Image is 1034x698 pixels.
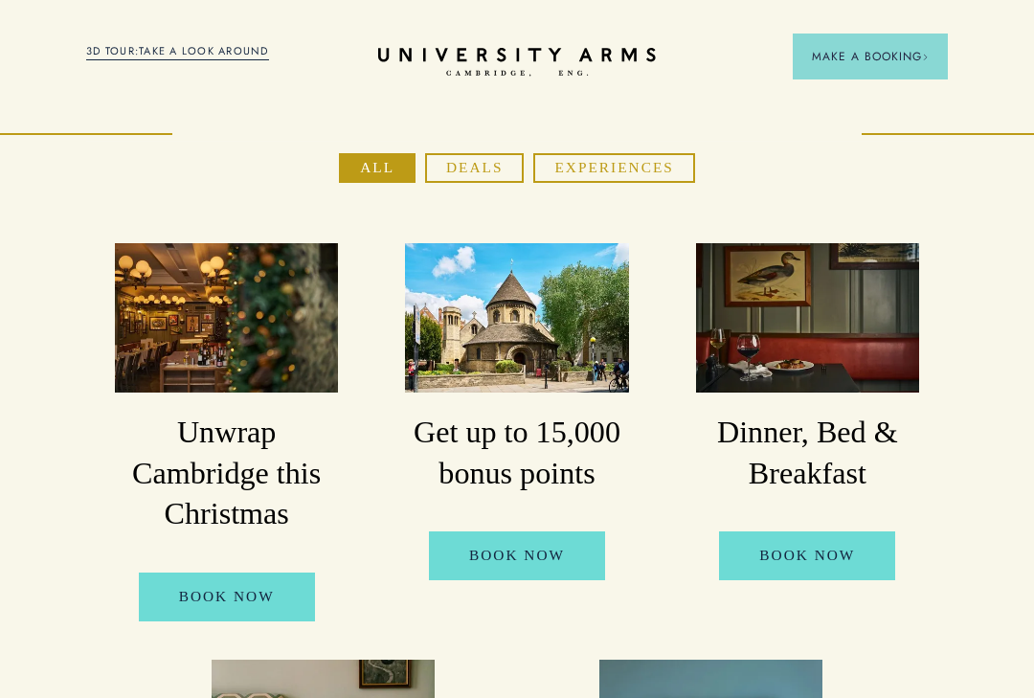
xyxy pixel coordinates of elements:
button: Experiences [533,153,694,183]
img: image-8c003cf989d0ef1515925c9ae6c58a0350393050-2500x1667-jpg [115,243,338,393]
img: image-a84cd6be42fa7fc105742933f10646be5f14c709-3000x2000-jpg [696,243,919,393]
a: Book Now [719,531,895,580]
a: Home [378,48,656,78]
a: BOOK NOW [139,573,315,621]
img: Arrow icon [922,54,929,60]
h3: Dinner, Bed & Breakfast [696,412,919,493]
img: image-a169143ac3192f8fe22129d7686b8569f7c1e8bc-2500x1667-jpg [405,243,628,393]
button: Deals [425,153,524,183]
h3: Unwrap Cambridge this Christmas [115,412,338,534]
span: Make a Booking [812,48,929,65]
a: 3D TOUR:TAKE A LOOK AROUND [86,43,269,60]
button: All [339,153,416,183]
a: Book Now [429,531,605,580]
button: Make a BookingArrow icon [793,34,948,79]
h3: Get up to 15,000 bonus points [405,412,628,493]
